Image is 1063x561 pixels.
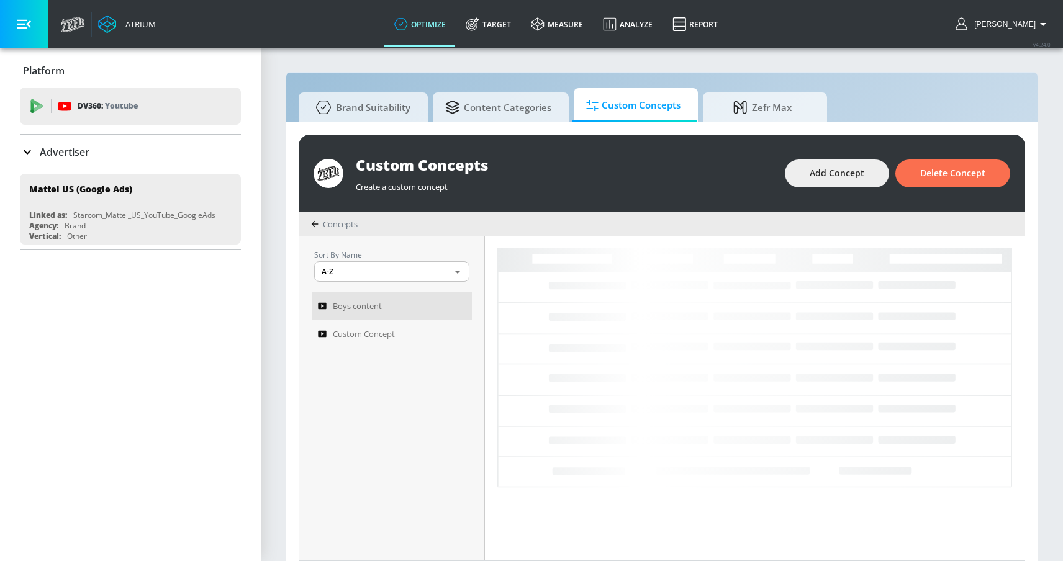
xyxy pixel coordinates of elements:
[311,218,358,230] div: Concepts
[356,175,772,192] div: Create a custom concept
[73,210,215,220] div: Starcom_Mattel_US_YouTube_GoogleAds
[586,91,681,120] span: Custom Concepts
[20,174,241,245] div: Mattel US (Google Ads)Linked as:Starcom_Mattel_US_YouTube_GoogleAdsAgency:BrandVertical:Other
[456,2,521,47] a: Target
[98,15,156,34] a: Atrium
[314,248,469,261] p: Sort By Name
[67,231,87,241] div: Other
[956,17,1051,32] button: [PERSON_NAME]
[20,135,241,169] div: Advertiser
[969,20,1036,29] span: login as: lekhraj.bhadava@zefr.com
[785,159,889,187] button: Add Concept
[333,326,395,341] span: Custom Concept
[356,155,772,175] div: Custom Concepts
[120,19,156,30] div: Atrium
[521,2,593,47] a: measure
[40,145,89,159] p: Advertiser
[29,210,67,220] div: Linked as:
[663,2,728,47] a: Report
[314,261,469,282] div: A-Z
[78,99,138,113] p: DV360:
[20,88,241,125] div: DV360: Youtube
[312,292,472,320] a: Boys content
[29,231,61,241] div: Vertical:
[810,166,864,181] span: Add Concept
[445,92,551,122] span: Content Categories
[333,298,382,313] span: Boys content
[105,99,138,112] p: Youtube
[311,92,410,122] span: Brand Suitability
[715,92,810,122] span: Zefr Max
[312,320,472,349] a: Custom Concept
[1033,41,1051,48] span: v 4.24.0
[20,53,241,88] div: Platform
[29,220,58,231] div: Agency:
[65,220,86,231] div: Brand
[23,64,65,78] p: Platform
[29,183,132,195] div: Mattel US (Google Ads)
[384,2,456,47] a: optimize
[593,2,663,47] a: Analyze
[323,218,358,230] span: Concepts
